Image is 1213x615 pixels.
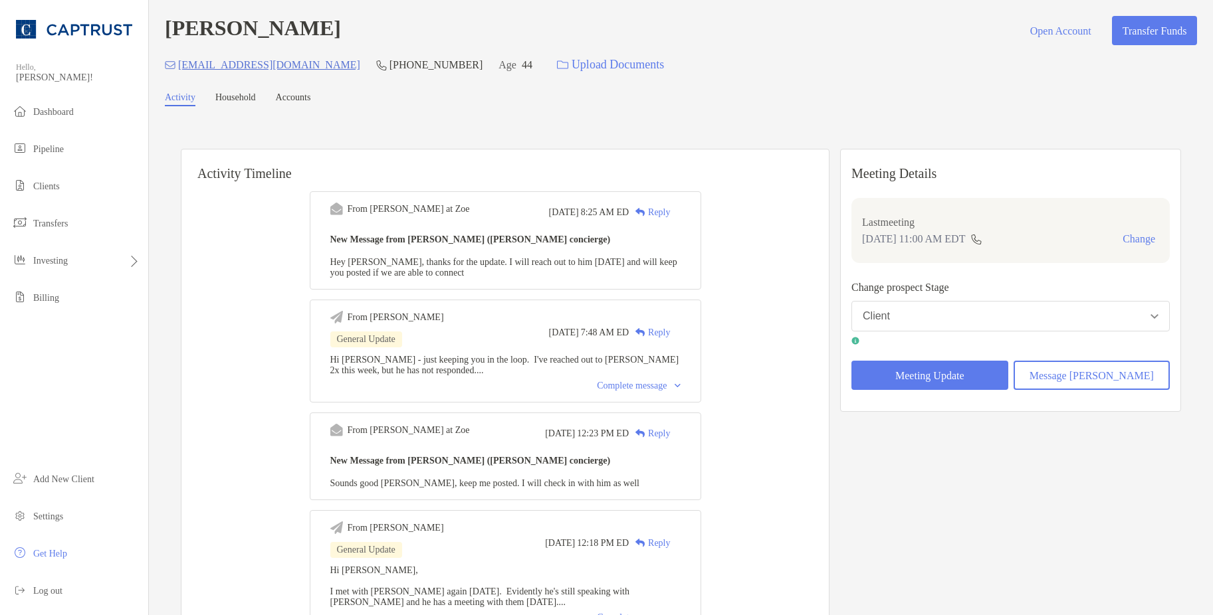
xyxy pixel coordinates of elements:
span: 12:23 PM ED [577,428,629,439]
button: Transfer Funds [1112,16,1197,45]
span: Dashboard [33,107,74,117]
div: General Update [330,542,402,558]
div: Reply [629,205,670,219]
div: Reply [629,325,670,339]
p: 44 [522,56,532,73]
span: 8:25 AM ED [581,207,629,218]
img: logout icon [12,582,28,598]
button: Meeting Update [851,361,1008,390]
p: Last meeting [862,214,1159,230]
span: Hi [PERSON_NAME], I met with [PERSON_NAME] again [DATE]. Evidently he's still speaking with [PERS... [330,565,629,607]
span: Clients [33,181,60,191]
span: [PERSON_NAME]! [16,72,140,83]
button: Open Account [1020,16,1101,45]
img: Email Icon [165,61,175,69]
p: Meeting Details [851,165,1170,182]
button: Change [1119,232,1159,246]
div: Client [863,310,890,322]
span: Billing [33,293,59,303]
div: Complete message [597,381,680,391]
span: Settings [33,511,63,521]
div: From [PERSON_NAME] at Zoe [348,204,470,215]
img: Reply icon [635,328,645,337]
div: Reply [629,426,670,440]
p: Change prospect Stage [851,279,1170,296]
div: From [PERSON_NAME] [348,523,444,533]
b: New Message from [PERSON_NAME] ([PERSON_NAME] concierge) [330,456,611,466]
a: Accounts [276,92,311,106]
span: 12:18 PM ED [577,538,629,549]
div: From [PERSON_NAME] [348,312,444,323]
span: [DATE] [545,538,575,549]
img: dashboard icon [12,103,28,119]
div: Reply [629,536,670,550]
span: Transfers [33,219,68,228]
a: Household [215,92,256,106]
img: get-help icon [12,545,28,561]
img: Reply icon [635,539,645,547]
img: Reply icon [635,208,645,217]
img: pipeline icon [12,140,28,156]
img: Event icon [330,311,343,323]
span: Hi [PERSON_NAME] - just keeping you in the loop. I've reached out to [PERSON_NAME] 2x this week, ... [330,355,679,375]
img: add_new_client icon [12,470,28,486]
button: Message [PERSON_NAME] [1014,361,1170,390]
img: Event icon [330,203,343,215]
b: New Message from [PERSON_NAME] ([PERSON_NAME] concierge) [330,234,611,244]
span: Pipeline [33,144,64,154]
span: 7:48 AM ED [581,327,629,338]
img: Event icon [330,424,343,436]
span: [DATE] [549,207,579,218]
span: Sounds good [PERSON_NAME], keep me posted. I will check in with him as well [330,478,639,488]
span: Hey [PERSON_NAME], thanks for the update. I will reach out to him [DATE] and will keep you posted... [330,257,677,278]
img: Reply icon [635,429,645,438]
span: Log out [33,586,62,596]
a: Upload Documents [548,50,673,79]
button: Client [851,301,1170,331]
img: Phone Icon [376,60,387,70]
img: clients icon [12,177,28,193]
img: investing icon [12,252,28,268]
div: From [PERSON_NAME] at Zoe [348,425,470,436]
img: Open dropdown arrow [1151,314,1158,319]
p: [EMAIL_ADDRESS][DOMAIN_NAME] [178,56,360,73]
span: [DATE] [545,428,575,439]
img: settings icon [12,507,28,523]
span: Get Help [33,549,67,559]
span: [DATE] [549,327,579,338]
p: [DATE] 11:00 AM EDT [862,230,965,247]
p: Age [498,56,516,73]
img: tooltip [851,337,859,345]
img: Chevron icon [675,384,681,388]
img: communication type [970,234,982,244]
img: billing icon [12,289,28,305]
img: CAPTRUST Logo [16,5,132,53]
p: [PHONE_NUMBER] [389,56,483,73]
img: transfers icon [12,215,28,230]
img: button icon [557,60,568,70]
span: Investing [33,256,68,266]
a: Activity [165,92,195,106]
h4: [PERSON_NAME] [165,16,341,45]
h6: Activity Timeline [181,149,829,181]
div: General Update [330,331,402,347]
img: Event icon [330,521,343,534]
span: Add New Client [33,474,94,484]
